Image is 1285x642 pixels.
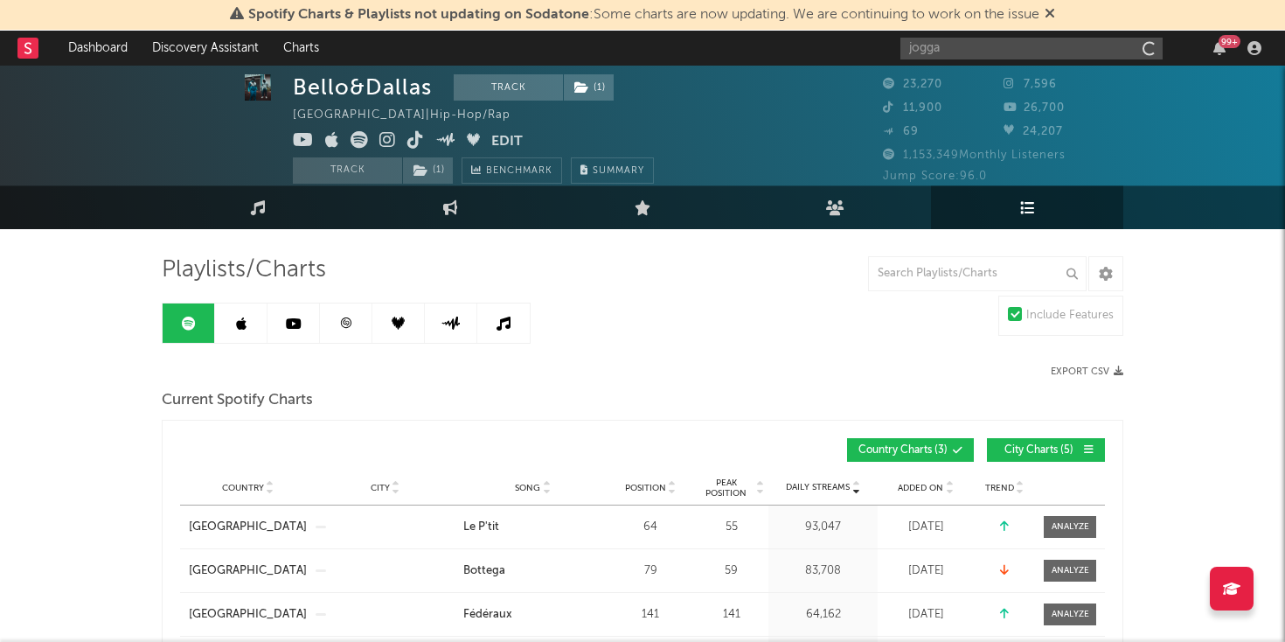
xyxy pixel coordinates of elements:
[998,445,1079,456] span: City Charts ( 5 )
[611,606,690,624] div: 141
[868,256,1087,291] input: Search Playlists/Charts
[162,260,326,281] span: Playlists/Charts
[898,483,943,493] span: Added On
[293,105,531,126] div: [GEOGRAPHIC_DATA] | Hip-Hop/Rap
[1004,102,1065,114] span: 26,700
[1219,35,1240,48] div: 99 +
[1045,8,1055,22] span: Dismiss
[858,445,948,456] span: Country Charts ( 3 )
[1213,41,1226,55] button: 99+
[883,102,942,114] span: 11,900
[56,31,140,66] a: Dashboard
[773,519,873,536] div: 93,047
[189,562,307,580] a: [GEOGRAPHIC_DATA]
[371,483,390,493] span: City
[1004,126,1063,137] span: 24,207
[900,38,1163,59] input: Search for artists
[402,157,454,184] span: ( 1 )
[293,74,432,101] div: Bello&Dallas
[786,481,850,494] span: Daily Streams
[463,519,602,536] a: Le P'tit
[773,562,873,580] div: 83,708
[611,562,690,580] div: 79
[882,519,969,536] div: [DATE]
[140,31,271,66] a: Discovery Assistant
[625,483,666,493] span: Position
[454,74,563,101] button: Track
[222,483,264,493] span: Country
[611,519,690,536] div: 64
[883,150,1066,161] span: 1,153,349 Monthly Listeners
[987,438,1105,462] button: City Charts(5)
[563,74,615,101] span: ( 1 )
[271,31,331,66] a: Charts
[1026,305,1114,326] div: Include Features
[698,519,764,536] div: 55
[248,8,1039,22] span: : Some charts are now updating. We are continuing to work on the issue
[883,126,919,137] span: 69
[403,157,453,184] button: (1)
[248,8,589,22] span: Spotify Charts & Playlists not updating on Sodatone
[882,562,969,580] div: [DATE]
[486,161,552,182] span: Benchmark
[985,483,1014,493] span: Trend
[883,79,942,90] span: 23,270
[462,157,562,184] a: Benchmark
[698,562,764,580] div: 59
[463,606,602,624] a: Fédéraux
[698,606,764,624] div: 141
[293,157,402,184] button: Track
[1051,366,1123,377] button: Export CSV
[698,478,754,499] span: Peak Position
[463,562,602,580] a: Bottega
[189,606,307,624] a: [GEOGRAPHIC_DATA]
[189,519,307,536] a: [GEOGRAPHIC_DATA]
[515,483,540,493] span: Song
[571,157,654,184] button: Summary
[463,606,512,624] div: Fédéraux
[593,166,644,176] span: Summary
[491,131,523,153] button: Edit
[773,606,873,624] div: 64,162
[847,438,974,462] button: Country Charts(3)
[1004,79,1057,90] span: 7,596
[463,519,499,536] div: Le P'tit
[162,390,313,411] span: Current Spotify Charts
[883,171,987,182] span: Jump Score: 96.0
[463,562,505,580] div: Bottega
[882,606,969,624] div: [DATE]
[564,74,614,101] button: (1)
